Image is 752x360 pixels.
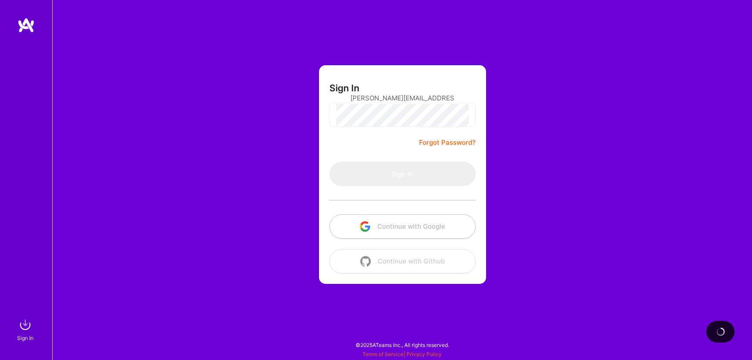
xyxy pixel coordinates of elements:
[52,334,752,356] div: © 2025 ATeams Inc., All rights reserved.
[329,214,476,239] button: Continue with Google
[360,221,370,232] img: icon
[360,256,371,267] img: icon
[329,83,359,93] h3: Sign In
[17,316,34,333] img: sign in
[715,326,726,337] img: loading
[329,249,476,273] button: Continue with Github
[406,351,442,357] a: Privacy Policy
[18,316,34,343] a: sign inSign In
[17,333,34,343] div: Sign In
[350,87,455,109] input: Email...
[329,162,476,186] button: Sign In
[363,351,442,357] span: |
[363,351,403,357] a: Terms of Service
[17,17,35,33] img: logo
[419,137,476,148] a: Forgot Password?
